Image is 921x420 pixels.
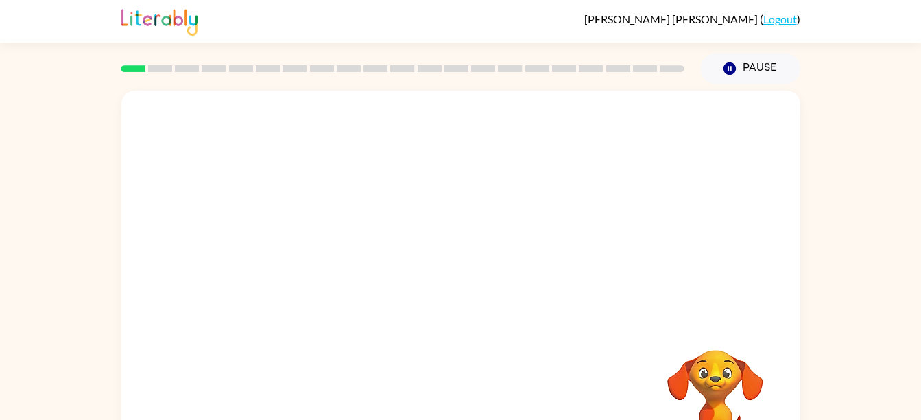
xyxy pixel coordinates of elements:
[584,12,760,25] span: [PERSON_NAME] [PERSON_NAME]
[701,53,800,84] button: Pause
[121,5,198,36] img: Literably
[584,12,800,25] div: ( )
[763,12,797,25] a: Logout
